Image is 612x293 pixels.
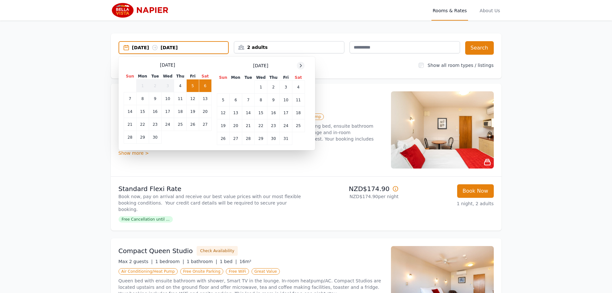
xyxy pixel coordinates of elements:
td: 10 [161,92,174,105]
td: 9 [267,94,280,106]
td: 29 [136,131,149,144]
td: 25 [292,119,305,132]
span: Great Value [252,268,280,275]
td: 31 [280,132,292,145]
span: Air Conditioning/Heat Pump [119,268,178,275]
td: 1 [254,81,267,94]
button: Check Availability [197,246,238,256]
td: 28 [124,131,136,144]
td: 8 [136,92,149,105]
td: 30 [149,131,161,144]
td: 20 [199,105,211,118]
span: Free Onsite Parking [180,268,223,275]
td: 7 [242,94,254,106]
span: 1 bathroom | [187,259,217,264]
td: 26 [217,132,229,145]
td: 19 [187,105,199,118]
div: Show more > [119,150,383,156]
td: 29 [254,132,267,145]
td: 20 [229,119,242,132]
td: 6 [199,79,211,92]
td: 12 [217,106,229,119]
p: Book now, pay on arrival and receive our best value prices with our most flexible booking conditi... [119,193,304,213]
span: Free Cancellation until ... [119,216,173,223]
div: 2 adults [234,44,344,50]
th: Tue [149,73,161,79]
td: 13 [229,106,242,119]
span: 1 bedroom | [155,259,184,264]
td: 15 [136,105,149,118]
td: 1 [136,79,149,92]
td: 25 [174,118,187,131]
th: Mon [229,75,242,81]
h3: Compact Queen Studio [119,246,193,255]
td: 2 [267,81,280,94]
td: 12 [187,92,199,105]
td: 4 [174,79,187,92]
td: 3 [280,81,292,94]
p: 1 night, 2 adults [404,200,494,207]
td: 14 [242,106,254,119]
button: Search [465,41,494,55]
div: [DATE] [DATE] [132,44,228,51]
td: 21 [124,118,136,131]
th: Thu [174,73,187,79]
td: 19 [217,119,229,132]
td: 24 [280,119,292,132]
th: Sun [124,73,136,79]
th: Sun [217,75,229,81]
td: 17 [161,105,174,118]
td: 11 [174,92,187,105]
img: Bella Vista Napier [111,3,173,18]
label: Show all room types / listings [428,63,493,68]
td: 4 [292,81,305,94]
td: 23 [149,118,161,131]
td: 5 [187,79,199,92]
p: NZD$174.90 [309,184,399,193]
td: 22 [136,118,149,131]
th: Fri [280,75,292,81]
th: Wed [161,73,174,79]
td: 6 [229,94,242,106]
span: [DATE] [160,62,175,68]
p: NZD$174.90 per night [309,193,399,200]
td: 7 [124,92,136,105]
td: 14 [124,105,136,118]
td: 16 [267,106,280,119]
td: 23 [267,119,280,132]
span: Max 2 guests | [119,259,153,264]
span: 1 bed | [220,259,237,264]
td: 28 [242,132,254,145]
td: 24 [161,118,174,131]
td: 16 [149,105,161,118]
td: 3 [161,79,174,92]
td: 10 [280,94,292,106]
span: 16m² [239,259,251,264]
td: 26 [187,118,199,131]
td: 27 [199,118,211,131]
td: 30 [267,132,280,145]
td: 9 [149,92,161,105]
td: 18 [174,105,187,118]
th: Thu [267,75,280,81]
span: Free WiFi [226,268,249,275]
td: 21 [242,119,254,132]
td: 17 [280,106,292,119]
td: 2 [149,79,161,92]
th: Mon [136,73,149,79]
span: [DATE] [253,62,268,69]
td: 18 [292,106,305,119]
td: 8 [254,94,267,106]
p: Standard Flexi Rate [119,184,304,193]
td: 27 [229,132,242,145]
td: 5 [217,94,229,106]
td: 15 [254,106,267,119]
td: 13 [199,92,211,105]
th: Fri [187,73,199,79]
th: Wed [254,75,267,81]
td: 11 [292,94,305,106]
th: Tue [242,75,254,81]
th: Sat [199,73,211,79]
button: Book Now [457,184,494,198]
th: Sat [292,75,305,81]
